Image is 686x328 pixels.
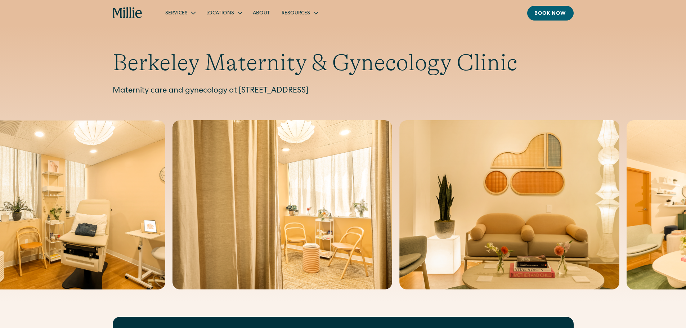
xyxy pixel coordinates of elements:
[206,10,234,17] div: Locations
[247,7,276,19] a: About
[113,7,143,19] a: home
[534,10,566,18] div: Book now
[282,10,310,17] div: Resources
[276,7,323,19] div: Resources
[527,6,574,21] a: Book now
[201,7,247,19] div: Locations
[160,7,201,19] div: Services
[113,85,574,97] p: Maternity care and gynecology at [STREET_ADDRESS]
[165,10,188,17] div: Services
[113,49,574,77] h1: Berkeley Maternity & Gynecology Clinic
